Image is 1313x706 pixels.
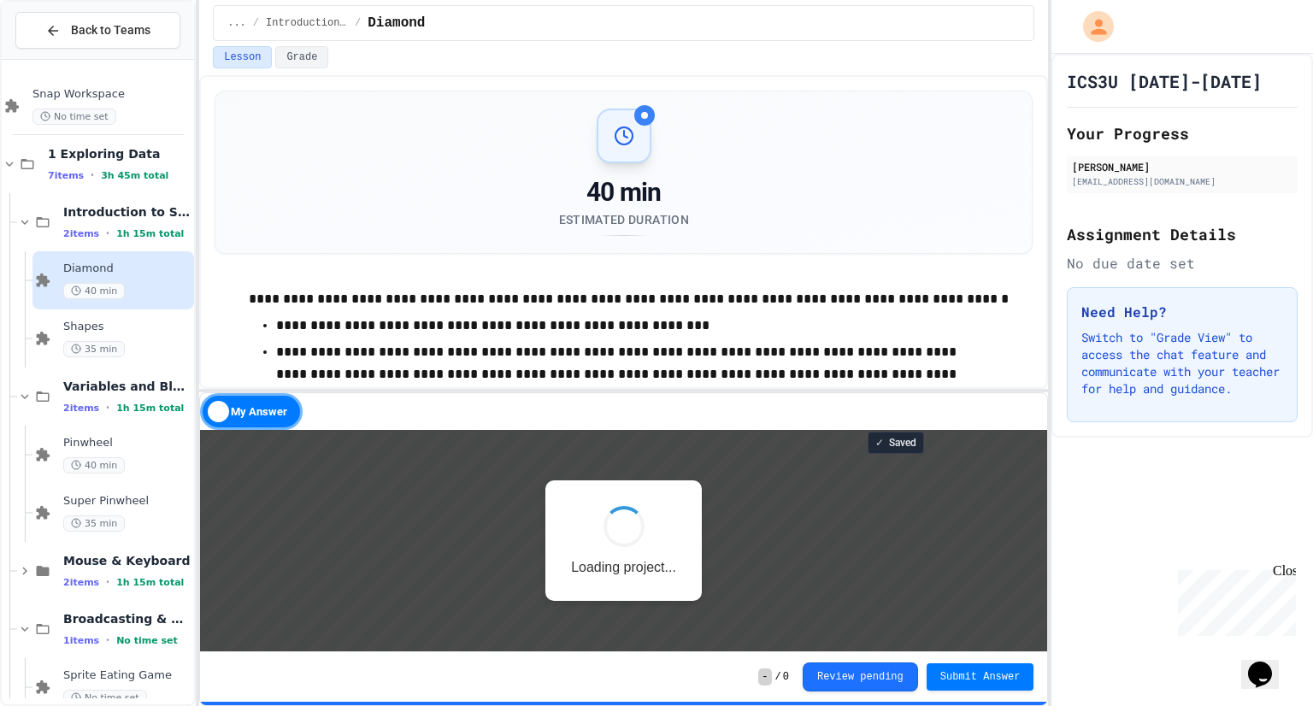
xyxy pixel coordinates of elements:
button: Review pending [803,662,918,691]
span: 1h 15m total [116,228,184,239]
span: - [758,668,771,685]
span: Diamond [63,262,191,276]
span: Introduction to Snap [63,204,191,220]
span: Snap Workspace [32,87,191,102]
div: [EMAIL_ADDRESS][DOMAIN_NAME] [1072,175,1292,188]
div: Estimated Duration [559,211,689,228]
span: 1h 15m total [116,403,184,414]
div: Chat with us now!Close [7,7,118,109]
span: Sprite Eating Game [63,668,191,683]
span: 0 [783,670,789,684]
iframe: Snap! Programming Environment [200,430,1047,651]
iframe: chat widget [1241,638,1296,689]
span: Super Pinwheel [63,494,191,509]
h2: Your Progress [1067,121,1298,145]
span: 2 items [63,228,99,239]
span: No time set [63,690,147,706]
h2: Assignment Details [1067,222,1298,246]
span: / [253,16,259,30]
span: No time set [116,635,178,646]
span: / [355,16,361,30]
span: Back to Teams [71,21,150,39]
span: Shapes [63,320,191,334]
p: Switch to "Grade View" to access the chat feature and communicate with your teacher for help and ... [1081,329,1283,397]
span: 7 items [48,170,84,181]
button: Lesson [213,46,272,68]
span: / [775,670,781,684]
span: 40 min [63,283,125,299]
span: Mouse & Keyboard [63,553,191,568]
span: 2 items [63,403,99,414]
span: 35 min [63,341,125,357]
span: ✓ [875,436,884,450]
div: No due date set [1067,253,1298,274]
span: Pinwheel [63,436,191,450]
div: [PERSON_NAME] [1072,159,1292,174]
div: My Account [1065,7,1118,46]
span: 3h 45m total [101,170,168,181]
span: 1h 15m total [116,577,184,588]
span: • [91,168,94,182]
span: 1 Exploring Data [48,146,191,162]
iframe: chat widget [1171,563,1296,636]
span: • [106,633,109,647]
span: ... [227,16,246,30]
h3: Need Help? [1081,302,1283,322]
span: • [106,575,109,589]
span: 40 min [63,457,125,474]
span: Broadcasting & Cloning [63,611,191,627]
button: Back to Teams [15,12,180,49]
span: • [106,401,109,415]
button: Grade [275,46,328,68]
span: 1 items [63,635,99,646]
span: No time set [32,109,116,125]
span: Submit Answer [940,670,1021,684]
span: 35 min [63,515,125,532]
span: Saved [889,436,916,450]
button: Submit Answer [927,663,1034,691]
div: 40 min [559,177,689,208]
h1: ICS3U [DATE]-[DATE] [1067,69,1262,93]
span: • [106,227,109,240]
span: Introduction to Snap [266,16,348,30]
span: 2 items [63,577,99,588]
span: Diamond [368,13,425,33]
span: Variables and Blocks [63,379,191,394]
